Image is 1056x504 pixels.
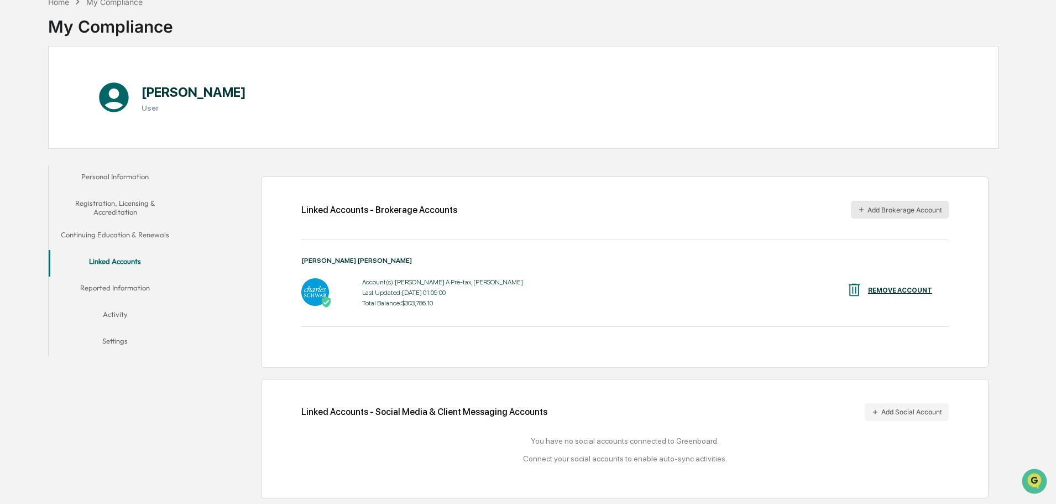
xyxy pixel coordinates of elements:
div: REMOVE ACCOUNT [868,287,932,294]
img: Active [321,297,332,308]
a: 🗄️Attestations [76,135,142,155]
iframe: Open customer support [1021,467,1050,497]
div: We're available if you need us! [38,96,140,105]
span: Attestations [91,139,137,150]
button: Add Brokerage Account [851,201,949,219]
div: Account(s): [PERSON_NAME] A Pre-tax, [PERSON_NAME] [362,278,523,286]
img: REMOVE ACCOUNT [846,282,862,298]
span: Preclearance [22,139,71,150]
div: [PERSON_NAME] [PERSON_NAME] [301,257,949,264]
div: secondary tabs example [49,165,181,356]
div: Last Updated: [DATE] 01:09:00 [362,289,523,297]
h1: [PERSON_NAME] [142,84,246,100]
button: Activity [49,303,181,330]
p: How can we help? [11,23,201,41]
div: 🔎 [11,162,20,170]
span: Pylon [110,188,134,196]
div: Total Balance: $303,786.10 [362,299,523,307]
button: Registration, Licensing & Accreditation [49,192,181,224]
a: Powered byPylon [78,187,134,196]
div: 🖐️ [11,141,20,149]
button: Linked Accounts [49,250,181,277]
span: Data Lookup [22,160,70,172]
div: Linked Accounts - Social Media & Client Messaging Accounts [301,403,949,421]
button: Start new chat [188,88,201,101]
a: 🔎Data Lookup [7,156,74,176]
button: Add Social Account [865,403,949,421]
div: Linked Accounts - Brokerage Accounts [301,205,457,215]
img: Charles Schwab - Active [301,278,329,306]
div: You have no social accounts connected to Greenboard. Connect your social accounts to enable auto-... [301,437,949,463]
button: Continuing Education & Renewals [49,224,181,250]
img: 1746055101610-c473b297-6a78-478c-a979-82029cc54cd1 [11,85,31,105]
a: 🖐️Preclearance [7,135,76,155]
button: Settings [49,330,181,356]
button: Personal Information [49,165,181,192]
h3: User [142,103,246,112]
div: My Compliance [48,8,173,37]
div: Start new chat [38,85,181,96]
button: Reported Information [49,277,181,303]
div: 🗄️ [80,141,89,149]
